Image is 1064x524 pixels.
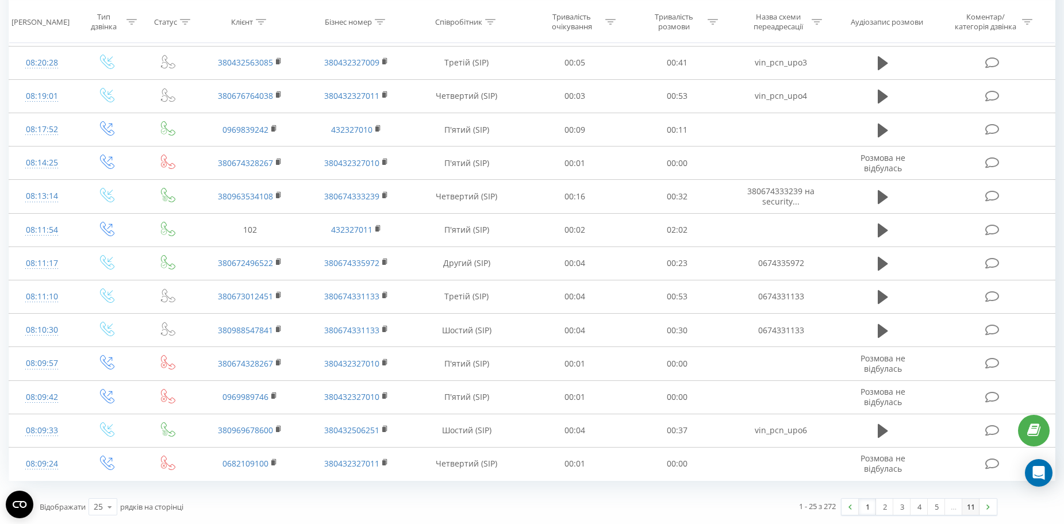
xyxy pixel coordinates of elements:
div: Співробітник [435,17,482,26]
td: 00:01 [524,447,626,480]
div: Назва схеми переадресації [747,12,809,32]
td: 00:04 [524,246,626,280]
span: Розмова не відбулась [861,353,905,374]
td: 00:09 [524,113,626,147]
td: Третій (SIP) [409,46,524,79]
a: 380432327011 [324,458,379,469]
a: 380674328267 [218,157,273,168]
td: Четвертий (SIP) [409,180,524,213]
span: Розмова не відбулась [861,386,905,407]
a: 5 [928,499,945,515]
div: 08:20:28 [21,52,63,74]
div: 08:14:25 [21,152,63,174]
td: П'ятий (SIP) [409,147,524,180]
span: Відображати [40,502,86,512]
div: Аудіозапис розмови [851,17,923,26]
td: 00:04 [524,280,626,313]
a: 2 [876,499,893,515]
span: рядків на сторінці [120,502,183,512]
td: П'ятий (SIP) [409,213,524,246]
td: Третій (SIP) [409,280,524,313]
td: Другий (SIP) [409,246,524,280]
a: 380969678600 [218,425,273,436]
div: … [945,499,962,515]
a: 380432327010 [324,157,379,168]
div: Тип дзвінка [84,12,124,32]
td: 00:32 [626,180,728,213]
td: 00:00 [626,380,728,414]
div: Бізнес номер [325,17,372,26]
a: 380674333239 [324,191,379,202]
span: Розмова не відбулась [861,152,905,174]
a: 380673012451 [218,291,273,302]
div: 25 [94,501,103,513]
td: 00:53 [626,79,728,113]
div: Тривалість очікування [541,12,602,32]
td: Четвертий (SIP) [409,447,524,480]
td: 00:04 [524,414,626,447]
a: 0682109100 [222,458,268,469]
div: 1 - 25 з 272 [799,500,836,512]
td: 0674335972 [728,246,834,280]
td: 00:03 [524,79,626,113]
a: 380963534108 [218,191,273,202]
a: 380674331133 [324,291,379,302]
td: 00:05 [524,46,626,79]
div: 08:11:17 [21,252,63,275]
td: 00:00 [626,447,728,480]
td: 00:53 [626,280,728,313]
a: 380432563085 [218,57,273,68]
td: 02:02 [626,213,728,246]
div: 08:09:57 [21,352,63,375]
a: 380432327010 [324,358,379,369]
a: 380674331133 [324,325,379,336]
a: 432327010 [331,124,372,135]
a: 3 [893,499,911,515]
td: 00:37 [626,414,728,447]
a: 380674335972 [324,257,379,268]
a: 380676764038 [218,90,273,101]
div: 08:09:24 [21,453,63,475]
div: 08:19:01 [21,85,63,107]
td: Четвертий (SIP) [409,79,524,113]
td: 00:00 [626,347,728,380]
a: 380672496522 [218,257,273,268]
td: 00:02 [524,213,626,246]
a: 380988547841 [218,325,273,336]
td: 00:23 [626,246,728,280]
td: П'ятий (SIP) [409,347,524,380]
td: 00:04 [524,314,626,347]
a: 432327011 [331,224,372,235]
a: 380432506251 [324,425,379,436]
div: 08:09:33 [21,419,63,442]
div: 08:17:52 [21,118,63,141]
td: 00:01 [524,147,626,180]
td: 00:30 [626,314,728,347]
a: 380674328267 [218,358,273,369]
div: Open Intercom Messenger [1025,459,1053,487]
a: 1 [859,499,876,515]
a: 380432327010 [324,391,379,402]
span: 380674333239 на security... [747,186,815,207]
td: vin_pcn_upo6 [728,414,834,447]
div: 08:11:54 [21,219,63,241]
div: [PERSON_NAME] [11,17,70,26]
td: П'ятий (SIP) [409,113,524,147]
span: Розмова не відбулась [861,453,905,474]
a: 4 [911,499,928,515]
div: 08:13:14 [21,185,63,207]
td: 00:11 [626,113,728,147]
td: vin_pcn_upo4 [728,79,834,113]
a: 0969989746 [222,391,268,402]
td: Шостий (SIP) [409,414,524,447]
a: 0969839242 [222,124,268,135]
div: 08:10:30 [21,319,63,341]
td: 00:00 [626,147,728,180]
td: 102 [197,213,303,246]
div: 08:09:42 [21,386,63,409]
div: Тривалість розмови [643,12,705,32]
td: 00:01 [524,380,626,414]
td: 00:01 [524,347,626,380]
a: 380432327009 [324,57,379,68]
a: 11 [962,499,980,515]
